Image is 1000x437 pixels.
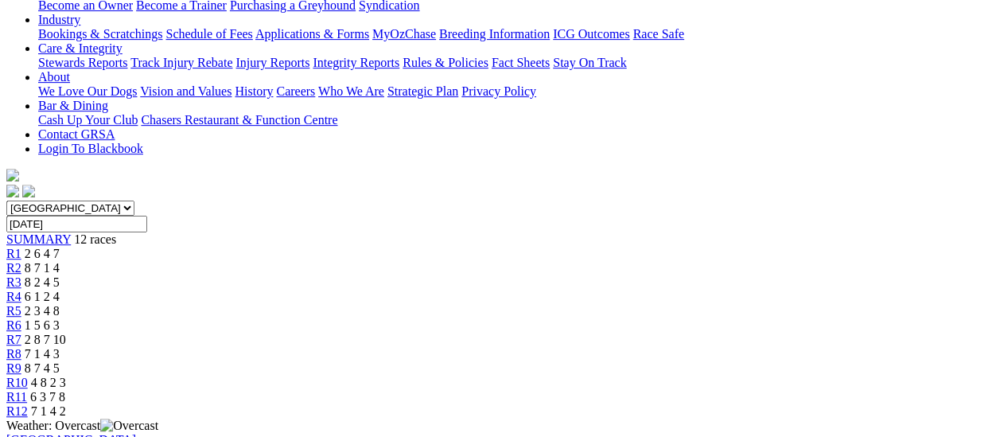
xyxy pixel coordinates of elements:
[30,390,65,404] span: 6 3 7 8
[6,185,19,197] img: facebook.svg
[372,27,436,41] a: MyOzChase
[130,56,232,69] a: Track Injury Rebate
[31,404,66,418] span: 7 1 4 2
[6,169,19,181] img: logo-grsa-white.png
[6,390,27,404] a: R11
[25,275,60,289] span: 8 2 4 5
[38,127,115,141] a: Contact GRSA
[553,56,626,69] a: Stay On Track
[553,27,629,41] a: ICG Outcomes
[38,99,108,112] a: Bar & Dining
[100,419,158,433] img: Overcast
[6,404,28,418] a: R12
[439,27,550,41] a: Breeding Information
[74,232,116,246] span: 12 races
[140,84,232,98] a: Vision and Values
[38,84,137,98] a: We Love Our Dogs
[25,333,66,346] span: 2 8 7 10
[38,27,994,41] div: Industry
[165,27,252,41] a: Schedule of Fees
[6,318,21,332] a: R6
[492,56,550,69] a: Fact Sheets
[6,232,71,246] a: SUMMARY
[38,13,80,26] a: Industry
[6,361,21,375] a: R9
[6,261,21,275] a: R2
[387,84,458,98] a: Strategic Plan
[25,361,60,375] span: 8 7 4 5
[38,142,143,155] a: Login To Blackbook
[313,56,399,69] a: Integrity Reports
[461,84,536,98] a: Privacy Policy
[6,304,21,318] a: R5
[25,247,60,260] span: 2 6 4 7
[276,84,315,98] a: Careers
[25,304,60,318] span: 2 3 4 8
[6,347,21,361] a: R8
[403,56,488,69] a: Rules & Policies
[38,56,127,69] a: Stewards Reports
[31,376,66,389] span: 4 8 2 3
[632,27,683,41] a: Race Safe
[6,333,21,346] a: R7
[38,113,994,127] div: Bar & Dining
[22,185,35,197] img: twitter.svg
[6,216,147,232] input: Select date
[38,41,123,55] a: Care & Integrity
[6,247,21,260] a: R1
[6,290,21,303] a: R4
[141,113,337,127] a: Chasers Restaurant & Function Centre
[6,275,21,289] a: R3
[25,347,60,361] span: 7 1 4 3
[38,70,70,84] a: About
[38,113,138,127] a: Cash Up Your Club
[38,84,994,99] div: About
[255,27,369,41] a: Applications & Forms
[38,56,994,70] div: Care & Integrity
[318,84,384,98] a: Who We Are
[235,84,273,98] a: History
[25,261,60,275] span: 8 7 1 4
[6,419,158,432] span: Weather: Overcast
[38,27,162,41] a: Bookings & Scratchings
[25,290,60,303] span: 6 1 2 4
[235,56,309,69] a: Injury Reports
[6,376,28,389] a: R10
[25,318,60,332] span: 1 5 6 3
